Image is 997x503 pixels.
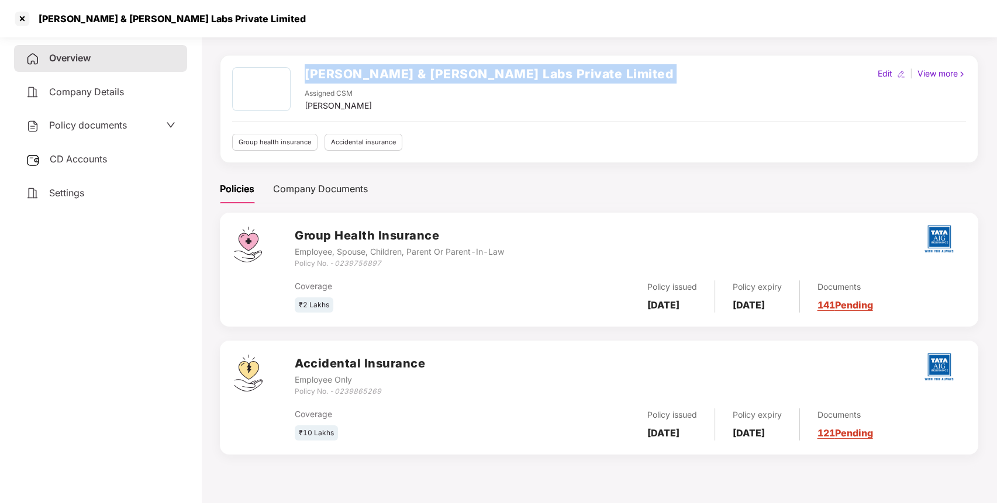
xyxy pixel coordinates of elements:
[295,227,504,245] h3: Group Health Insurance
[26,52,40,66] img: svg+xml;base64,PHN2ZyB4bWxucz0iaHR0cDovL3d3dy53My5vcmcvMjAwMC9zdmciIHdpZHRoPSIyNCIgaGVpZ2h0PSIyNC...
[958,70,966,78] img: rightIcon
[647,408,697,421] div: Policy issued
[49,119,127,131] span: Policy documents
[166,120,175,130] span: down
[908,67,915,80] div: |
[733,299,765,311] b: [DATE]
[220,182,254,196] div: Policies
[919,346,960,387] img: tatag.png
[817,299,873,311] a: 141 Pending
[647,299,679,311] b: [DATE]
[897,70,905,78] img: editIcon
[295,280,518,293] div: Coverage
[733,280,782,293] div: Policy expiry
[733,427,765,439] b: [DATE]
[26,119,40,133] img: svg+xml;base64,PHN2ZyB4bWxucz0iaHR0cDovL3d3dy53My5vcmcvMjAwMC9zdmciIHdpZHRoPSIyNCIgaGVpZ2h0PSIyNC...
[325,134,402,151] div: Accidental insurance
[334,387,381,396] i: 0239865269
[232,134,318,151] div: Group health insurance
[49,187,84,199] span: Settings
[26,153,40,167] img: svg+xml;base64,PHN2ZyB3aWR0aD0iMjUiIGhlaWdodD0iMjQiIHZpZXdCb3g9IjAgMCAyNSAyNCIgZmlsbD0ibm9uZSIgeG...
[234,355,263,391] img: svg+xml;base64,PHN2ZyB4bWxucz0iaHR0cDovL3d3dy53My5vcmcvMjAwMC9zdmciIHdpZHRoPSI0OS4zMjEiIGhlaWdodD...
[915,67,968,80] div: View more
[919,218,960,259] img: tatag.png
[273,182,368,196] div: Company Documents
[295,297,333,313] div: ₹2 Lakhs
[647,280,697,293] div: Policy issued
[295,355,425,373] h3: Accidental Insurance
[26,85,40,99] img: svg+xml;base64,PHN2ZyB4bWxucz0iaHR0cDovL3d3dy53My5vcmcvMjAwMC9zdmciIHdpZHRoPSIyNCIgaGVpZ2h0PSIyNC...
[49,52,91,64] span: Overview
[295,373,425,386] div: Employee Only
[817,280,873,293] div: Documents
[295,245,504,258] div: Employee, Spouse, Children, Parent Or Parent-In-Law
[295,386,425,397] div: Policy No. -
[305,64,673,84] h2: [PERSON_NAME] & [PERSON_NAME] Labs Private Limited
[50,153,107,165] span: CD Accounts
[817,427,873,439] a: 121 Pending
[295,408,518,421] div: Coverage
[875,67,895,80] div: Edit
[295,425,338,441] div: ₹10 Lakhs
[334,259,381,268] i: 0239756897
[647,427,679,439] b: [DATE]
[305,99,372,112] div: [PERSON_NAME]
[817,408,873,421] div: Documents
[234,227,262,262] img: svg+xml;base64,PHN2ZyB4bWxucz0iaHR0cDovL3d3dy53My5vcmcvMjAwMC9zdmciIHdpZHRoPSI0Ny43MTQiIGhlaWdodD...
[295,258,504,269] div: Policy No. -
[733,408,782,421] div: Policy expiry
[305,88,372,99] div: Assigned CSM
[49,86,124,98] span: Company Details
[26,186,40,200] img: svg+xml;base64,PHN2ZyB4bWxucz0iaHR0cDovL3d3dy53My5vcmcvMjAwMC9zdmciIHdpZHRoPSIyNCIgaGVpZ2h0PSIyNC...
[32,13,306,25] div: [PERSON_NAME] & [PERSON_NAME] Labs Private Limited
